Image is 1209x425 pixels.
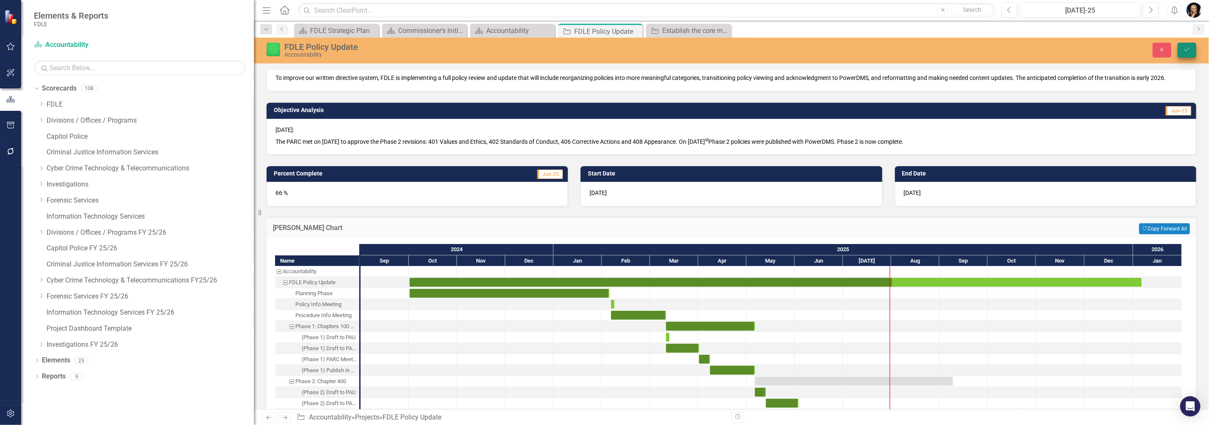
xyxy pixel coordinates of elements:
[34,40,140,50] a: Accountability
[384,25,465,36] a: Commissioner's Initiative Team Project Matrix
[275,332,359,343] div: Task: Start date: 2025-03-11 End date: 2025-03-11
[47,228,254,238] a: Divisions / Offices / Programs FY 25/26
[486,25,553,36] div: Accountability
[383,413,441,421] div: FDLE Policy Update
[47,260,254,269] a: Criminal Justice Information Services FY 25/26
[81,85,97,92] div: 108
[275,321,359,332] div: Task: Start date: 2025-03-11 End date: 2025-05-06
[410,289,609,298] div: Task: Start date: 2024-10-01 End date: 2025-02-05
[47,164,254,173] a: Cyber Crime Technology & Telecommunications
[275,288,359,299] div: Task: Start date: 2024-10-01 End date: 2025-02-05
[42,84,77,93] a: Scorecards
[275,255,359,266] div: Name
[295,299,341,310] div: Policy Info Meeting
[47,212,254,222] a: Information Technology Services
[1139,223,1190,234] button: Copy Forward All
[34,21,108,27] small: FDLE
[588,170,878,177] h3: Start Date
[302,354,357,365] div: (Phase 1) PARC Meeting
[47,324,254,334] a: Project Dashboard Template
[70,373,83,380] div: 9
[666,322,755,331] div: Task: Start date: 2025-03-11 End date: 2025-05-06
[275,354,359,365] div: Task: Start date: 2025-04-01 End date: 2025-04-08
[710,366,755,375] div: Task: Start date: 2025-04-08 End date: 2025-05-06
[472,25,553,36] a: Accountability
[1023,5,1138,16] div: [DATE]-25
[267,182,568,206] div: 66 %
[47,100,254,110] a: FDLE
[361,244,554,255] div: 2024
[42,372,66,381] a: Reports
[611,300,614,309] div: Task: Start date: 2025-02-06 End date: 2025-02-06
[766,399,799,408] div: Task: Start date: 2025-05-13 End date: 2025-06-03
[275,387,359,398] div: Task: Start date: 2025-05-06 End date: 2025-05-13
[361,255,409,266] div: Sep
[47,132,254,142] a: Capitol Police
[398,25,465,36] div: Commissioner's Initiative Team Project Matrix
[275,310,359,321] div: Task: Start date: 2025-02-06 End date: 2025-03-11
[47,292,254,302] a: Forensic Services FY 25/26
[275,365,359,376] div: Task: Start date: 2025-04-08 End date: 2025-05-06
[295,376,346,387] div: Phase 2: Chapter 400
[74,357,88,364] div: 23
[302,387,355,398] div: (Phase 2) Draft to PAU
[275,332,359,343] div: (Phase 1) Draft to PAU
[1085,255,1133,266] div: Dec
[295,310,352,321] div: Procedure Info Meeting
[951,4,993,16] button: Search
[963,6,981,13] span: Search
[1187,3,1202,18] img: Heather Pence
[283,266,317,277] div: Accountability
[275,288,359,299] div: Planning Phase
[47,180,254,189] a: Investigations
[589,189,607,196] span: [DATE]
[275,310,359,321] div: Procedure Info Meeting
[457,255,505,266] div: Nov
[275,136,1187,146] p: The PARC met on [DATE] to approve the Phase 2 revisions: 401 Values and Ethics, 402 Standards of ...
[648,25,729,36] a: Establish the core membership and responsibilities of the CIT
[795,255,843,266] div: Jun
[843,255,891,266] div: Jul
[275,321,359,332] div: Phase 1: Chapters 100 & 500
[410,278,1142,287] div: Task: Start date: 2024-10-01 End date: 2026-01-06
[289,277,336,288] div: FDLE Policy Update
[310,25,377,36] div: FDLE Strategic Plan
[302,409,357,420] div: (Phase 2) PARC Meeting
[47,244,254,253] a: Capitol Police FY 25/26
[302,343,357,354] div: (Phase 1) Draft to PARC
[939,255,988,266] div: Sep
[275,387,359,398] div: (Phase 2) Draft to PAU
[34,11,108,21] span: Elements & Reports
[1133,255,1182,266] div: Jan
[574,26,641,37] div: FDLE Policy Update
[275,398,359,409] div: (Phase 2) Draft to PARC
[275,299,359,310] div: Task: Start date: 2025-02-06 End date: 2025-02-06
[275,266,359,277] div: Task: Accountability Start date: 2024-09-30 End date: 2024-10-01
[275,343,359,354] div: Task: Start date: 2025-03-11 End date: 2025-04-01
[698,255,746,266] div: Apr
[47,148,254,157] a: Criminal Justice Information Services
[275,409,359,420] div: Task: Start date: 2025-06-03 End date: 2025-06-10
[666,344,699,353] div: Task: Start date: 2025-03-11 End date: 2025-04-01
[275,409,359,420] div: (Phase 2) PARC Meeting
[1133,244,1182,255] div: 2026
[755,388,766,397] div: Task: Start date: 2025-05-06 End date: 2025-05-13
[309,413,352,421] a: Accountability
[47,308,254,318] a: Information Technology Services FY 25/26
[275,376,359,387] div: Phase 2: Chapter 400
[274,170,462,177] h3: Percent Complete
[602,255,650,266] div: Feb
[746,255,795,266] div: May
[284,52,794,58] div: Accountability
[4,9,19,24] img: ClearPoint Strategy
[273,224,801,232] h3: [PERSON_NAME] Chart
[275,266,359,277] div: Accountability
[1180,396,1201,417] div: Open Intercom Messenger
[284,42,794,52] div: FDLE Policy Update
[554,255,602,266] div: Jan
[295,321,357,332] div: Phase 1: Chapters 100 & 500
[275,74,1187,82] p: To improve our written directive system, FDLE is implementing a full policy review and update tha...
[1036,255,1085,266] div: Nov
[755,377,953,386] div: Task: Start date: 2025-05-06 End date: 2025-09-09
